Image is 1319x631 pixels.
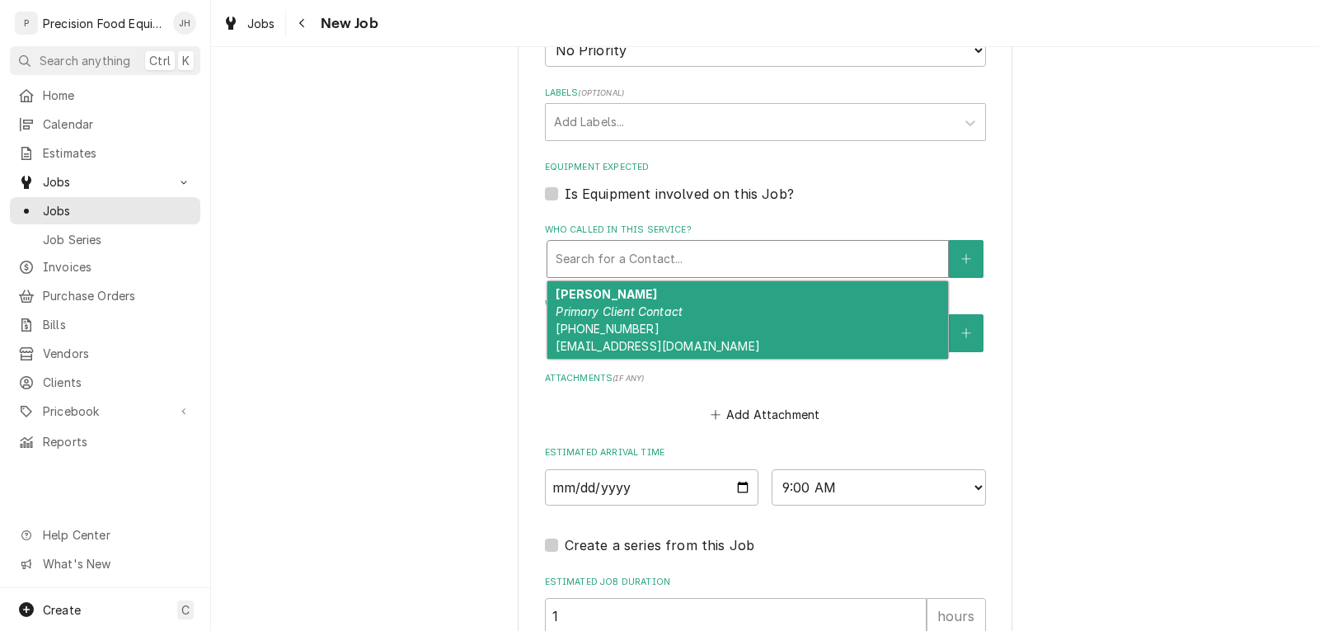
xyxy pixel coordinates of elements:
span: Help Center [43,526,190,544]
span: Invoices [43,258,192,275]
span: What's New [43,555,190,572]
div: Labels [545,87,986,140]
span: [PHONE_NUMBER] [EMAIL_ADDRESS][DOMAIN_NAME] [556,322,759,353]
span: Search anything [40,52,130,69]
a: Go to Help Center [10,521,200,549]
div: Jason Hertel's Avatar [173,12,196,35]
div: Who called in this service? [545,224,986,277]
label: Who should the tech(s) ask for? [545,298,986,311]
label: Labels [545,87,986,100]
a: Purchase Orders [10,282,200,309]
a: Go to What's New [10,550,200,577]
span: K [182,52,190,69]
a: Reports [10,428,200,455]
label: Estimated Arrival Time [545,446,986,459]
div: JH [173,12,196,35]
span: ( optional ) [578,88,624,97]
span: Job Series [43,231,192,248]
span: New Job [316,12,378,35]
span: Estimates [43,144,192,162]
a: Jobs [10,197,200,224]
span: Home [43,87,192,104]
a: Go to Pricebook [10,398,200,425]
span: Clients [43,374,192,391]
button: Add Attachment [707,403,823,426]
label: Create a series from this Job [565,535,755,555]
span: Pricebook [43,403,167,420]
a: Estimates [10,139,200,167]
div: P [15,12,38,35]
a: Invoices [10,253,200,280]
a: Vendors [10,340,200,367]
span: Bills [43,316,192,333]
span: Create [43,603,81,617]
div: Estimated Arrival Time [545,446,986,505]
span: Ctrl [149,52,171,69]
div: Attachments [545,372,986,426]
label: Attachments [545,372,986,385]
span: Calendar [43,115,192,133]
label: Estimated Job Duration [545,576,986,589]
strong: [PERSON_NAME] [556,287,657,301]
a: Clients [10,369,200,396]
svg: Create New Contact [961,327,971,339]
input: Date [545,469,759,506]
button: Navigate back [289,10,316,36]
label: Is Equipment involved on this Job? [565,184,794,204]
button: Create New Contact [949,314,983,352]
span: Reports [43,433,192,450]
a: Calendar [10,111,200,138]
span: Vendors [43,345,192,362]
label: Who called in this service? [545,224,986,237]
a: Bills [10,311,200,338]
em: Primary Client Contact [556,304,683,318]
a: Home [10,82,200,109]
span: ( if any ) [613,374,644,383]
button: Create New Contact [949,240,983,278]
span: Jobs [43,173,167,191]
span: C [181,601,190,619]
span: Jobs [247,15,275,32]
label: Equipment Expected [545,161,986,174]
select: Time Select [772,469,986,506]
a: Jobs [216,10,282,37]
svg: Create New Contact [961,253,971,265]
button: Search anythingCtrlK [10,46,200,75]
a: Go to Jobs [10,168,200,195]
span: Jobs [43,202,192,219]
div: Precision Food Equipment LLC [43,15,164,32]
div: Equipment Expected [545,161,986,203]
a: Job Series [10,226,200,253]
span: Purchase Orders [43,287,192,304]
div: Who should the tech(s) ask for? [545,298,986,351]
